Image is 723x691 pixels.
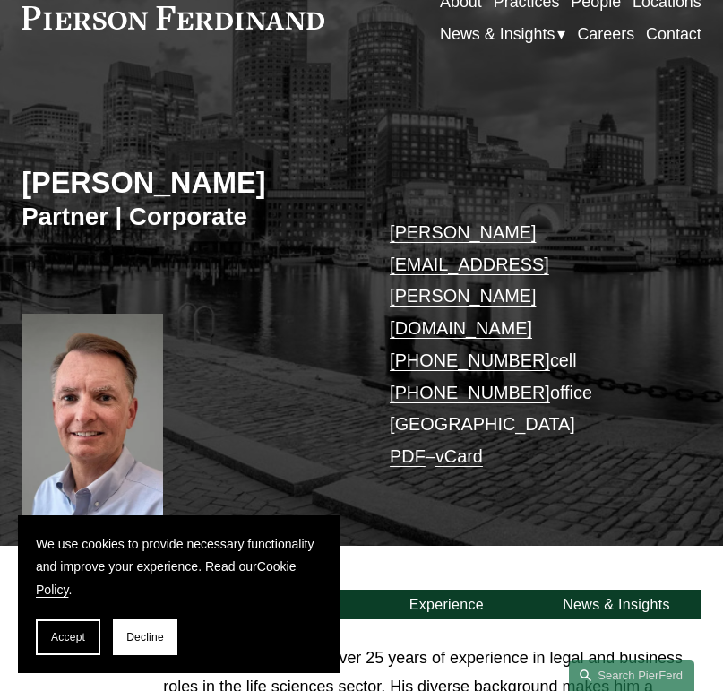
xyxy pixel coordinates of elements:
[22,166,361,201] h2: [PERSON_NAME]
[569,660,694,691] a: Search this site
[390,446,426,466] a: PDF
[22,202,361,232] h3: Partner | Corporate
[390,383,550,402] a: [PHONE_NUMBER]
[577,18,634,50] a: Careers
[51,631,85,643] span: Accept
[440,18,566,50] a: folder dropdown
[36,559,296,596] a: Cookie Policy
[36,533,323,601] p: We use cookies to provide necessary functionality and improve your experience. Read our .
[113,619,177,655] button: Decline
[531,590,701,619] a: News & Insights
[36,619,100,655] button: Accept
[126,631,164,643] span: Decline
[646,18,701,50] a: Contact
[435,446,483,466] a: vCard
[440,20,555,48] span: News & Insights
[361,590,531,619] a: Experience
[390,222,549,338] a: [PERSON_NAME][EMAIL_ADDRESS][PERSON_NAME][DOMAIN_NAME]
[18,515,340,673] section: Cookie banner
[390,217,673,473] p: cell office [GEOGRAPHIC_DATA] –
[390,350,550,370] a: [PHONE_NUMBER]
